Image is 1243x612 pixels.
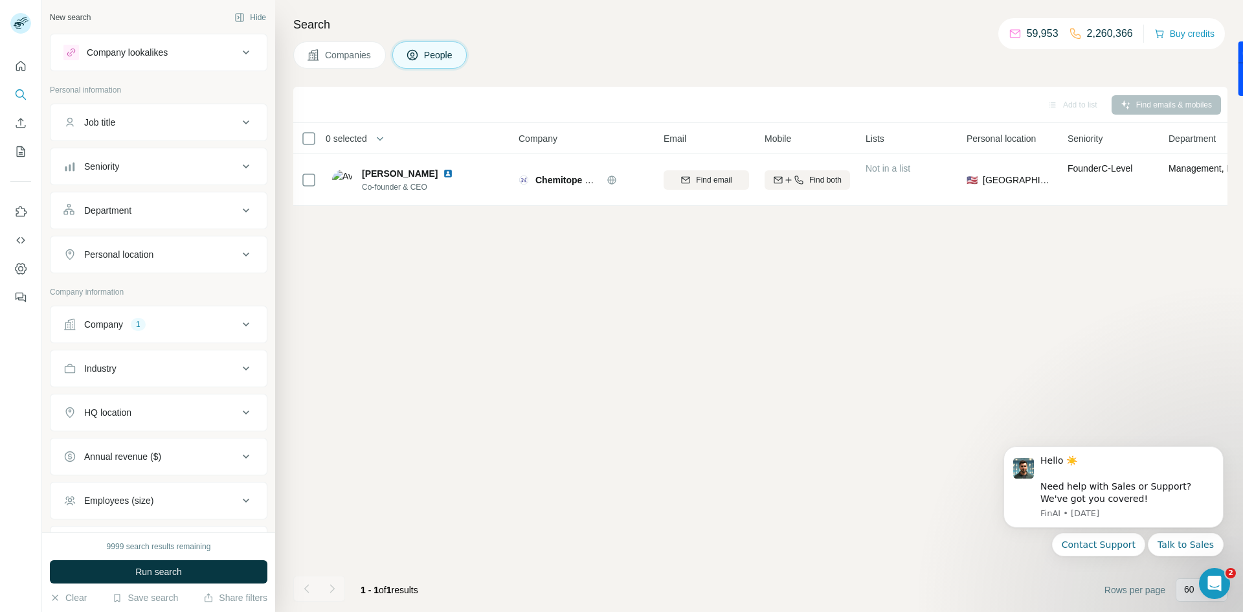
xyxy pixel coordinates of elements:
[10,83,31,106] button: Search
[519,132,557,145] span: Company
[10,54,31,78] button: Quick start
[10,140,31,163] button: My lists
[50,12,91,23] div: New search
[535,175,642,185] span: Chemitope Glycopeptide
[87,46,168,59] div: Company lookalikes
[10,111,31,135] button: Enrich CSV
[84,362,117,375] div: Industry
[866,132,884,145] span: Lists
[50,286,267,298] p: Company information
[50,151,267,182] button: Seniority
[664,132,686,145] span: Email
[332,170,353,190] img: Avatar
[361,585,418,595] span: results
[443,168,453,179] img: LinkedIn logo
[50,84,267,96] p: Personal information
[84,450,161,463] div: Annual revenue ($)
[10,200,31,223] button: Use Surfe on LinkedIn
[386,585,392,595] span: 1
[984,430,1243,606] iframe: Intercom notifications message
[326,132,367,145] span: 0 selected
[1068,132,1103,145] span: Seniority
[50,239,267,270] button: Personal location
[50,529,267,560] button: Technologies
[50,441,267,472] button: Annual revenue ($)
[1169,132,1216,145] span: Department
[84,116,115,129] div: Job title
[50,107,267,138] button: Job title
[50,485,267,516] button: Employees (size)
[967,132,1036,145] span: Personal location
[765,170,850,190] button: Find both
[10,286,31,309] button: Feedback
[50,37,267,68] button: Company lookalikes
[967,174,978,187] span: 🇺🇸
[361,585,379,595] span: 1 - 1
[50,560,267,584] button: Run search
[1154,25,1215,43] button: Buy credits
[696,174,732,186] span: Find email
[765,132,791,145] span: Mobile
[84,318,123,331] div: Company
[362,167,438,180] span: [PERSON_NAME]
[50,591,87,604] button: Clear
[1068,163,1132,174] span: Founder C-Level
[112,591,178,604] button: Save search
[519,175,529,185] img: Logo of Chemitope Glycopeptide
[664,170,749,190] button: Find email
[1226,568,1236,578] span: 2
[84,204,131,217] div: Department
[50,353,267,384] button: Industry
[50,397,267,428] button: HQ location
[203,591,267,604] button: Share filters
[424,49,454,62] span: People
[131,319,146,330] div: 1
[379,585,386,595] span: of
[10,229,31,252] button: Use Surfe API
[107,541,211,552] div: 9999 search results remaining
[362,181,458,193] span: Co-founder & CEO
[325,49,372,62] span: Companies
[50,195,267,226] button: Department
[84,494,153,507] div: Employees (size)
[983,174,1052,187] span: [GEOGRAPHIC_DATA]
[50,309,267,340] button: Company1
[135,565,182,578] span: Run search
[225,8,275,27] button: Hide
[84,248,153,261] div: Personal location
[84,406,131,419] div: HQ location
[84,160,119,173] div: Seniority
[866,163,910,174] span: Not in a list
[1087,26,1133,41] p: 2,260,366
[293,16,1227,34] h4: Search
[809,174,842,186] span: Find both
[1199,568,1230,599] iframe: Intercom live chat
[10,257,31,280] button: Dashboard
[1027,26,1058,41] p: 59,953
